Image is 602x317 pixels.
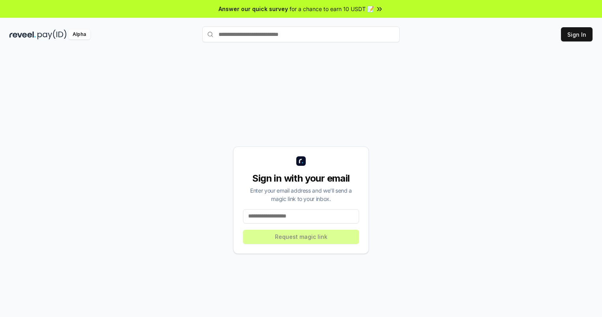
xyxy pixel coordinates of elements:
span: for a chance to earn 10 USDT 📝 [290,5,374,13]
img: reveel_dark [9,30,36,39]
img: pay_id [37,30,67,39]
div: Enter your email address and we’ll send a magic link to your inbox. [243,186,359,203]
button: Sign In [561,27,593,41]
div: Sign in with your email [243,172,359,185]
span: Answer our quick survey [219,5,288,13]
img: logo_small [296,156,306,166]
div: Alpha [68,30,90,39]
